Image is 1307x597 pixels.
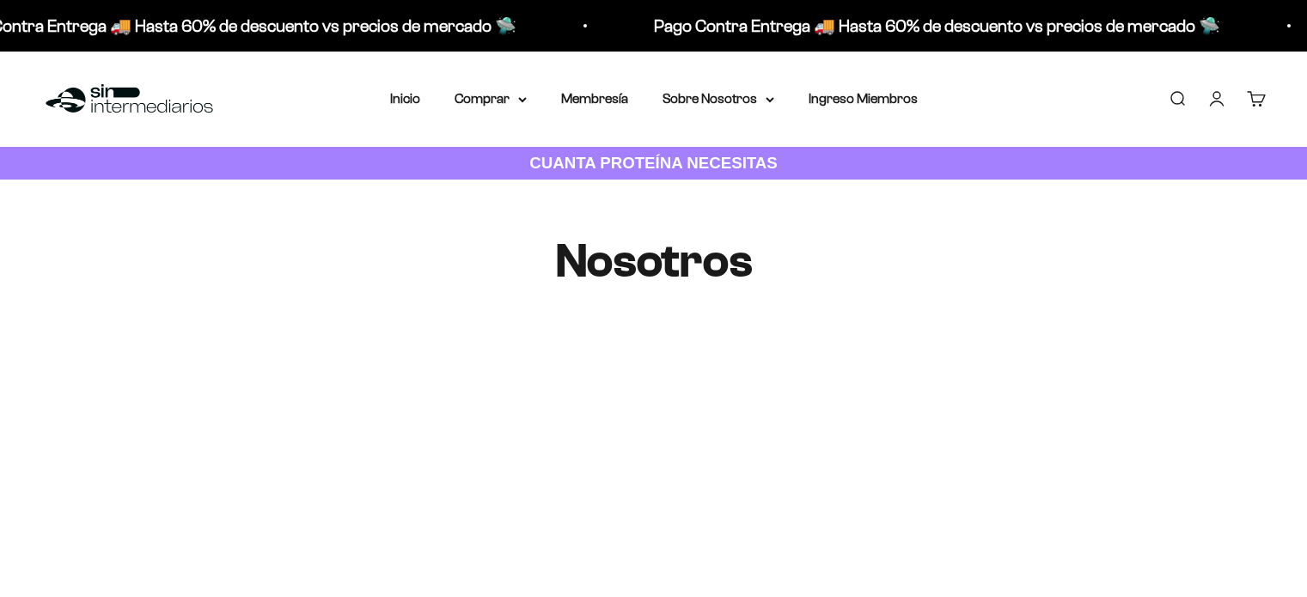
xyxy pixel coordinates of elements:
[529,154,778,172] strong: CUANTA PROTEÍNA NECESITAS
[345,235,963,288] h1: Nosotros
[390,91,420,106] a: Inicio
[652,12,1218,40] p: Pago Contra Entrega 🚚 Hasta 60% de descuento vs precios de mercado 🛸
[809,91,918,106] a: Ingreso Miembros
[455,88,527,110] summary: Comprar
[663,88,774,110] summary: Sobre Nosotros
[561,91,628,106] a: Membresía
